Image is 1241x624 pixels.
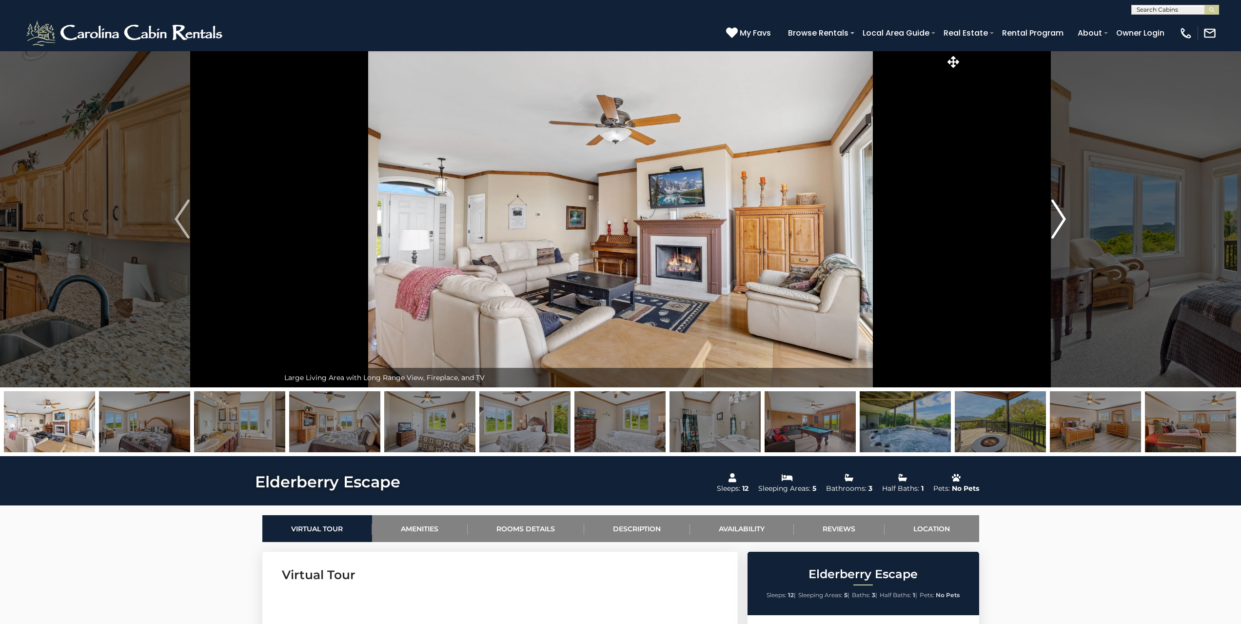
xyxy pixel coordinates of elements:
h3: Virtual Tour [282,566,718,584]
a: Virtual Tour [262,515,372,542]
a: Owner Login [1111,24,1169,41]
img: 166588996 [384,391,475,452]
a: About [1073,24,1107,41]
a: My Favs [726,27,773,40]
a: Availability [690,515,794,542]
span: Baths: [852,591,870,599]
span: My Favs [740,27,771,39]
img: 166589004 [955,391,1046,452]
img: 166588994 [479,391,571,452]
img: 166588999 [194,391,285,452]
img: 166588995 [574,391,666,452]
li: | [880,589,917,602]
img: arrow [1051,200,1066,239]
button: Next [962,51,1156,387]
span: Half Baths: [880,591,911,599]
img: White-1-2.png [24,19,227,48]
li: | [767,589,796,602]
img: 166588993 [289,391,380,452]
img: 163278271 [860,391,951,452]
img: arrow [175,200,189,239]
img: 166588990 [1145,391,1236,452]
a: Real Estate [939,24,993,41]
a: Rooms Details [468,515,584,542]
div: Large Living Area with Long Range View, Fireplace, and TV [279,368,962,387]
a: Reviews [794,515,885,542]
strong: 5 [844,591,847,599]
img: 166588983 [4,391,95,452]
img: 166588991 [1050,391,1141,452]
span: Sleeping Areas: [798,591,843,599]
li: | [798,589,849,602]
strong: 12 [788,591,794,599]
a: Browse Rentals [783,24,853,41]
strong: No Pets [936,591,960,599]
strong: 3 [872,591,875,599]
img: phone-regular-white.png [1179,26,1193,40]
strong: 1 [913,591,915,599]
h2: Elderberry Escape [750,568,977,581]
span: Pets: [920,591,934,599]
a: Location [885,515,979,542]
li: | [852,589,877,602]
a: Description [584,515,690,542]
a: Amenities [372,515,468,542]
img: 166588992 [99,391,190,452]
img: 166589001 [765,391,856,452]
img: 166589000 [670,391,761,452]
span: Sleeps: [767,591,787,599]
img: mail-regular-white.png [1203,26,1217,40]
a: Rental Program [997,24,1068,41]
a: Local Area Guide [858,24,934,41]
button: Previous [85,51,279,387]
